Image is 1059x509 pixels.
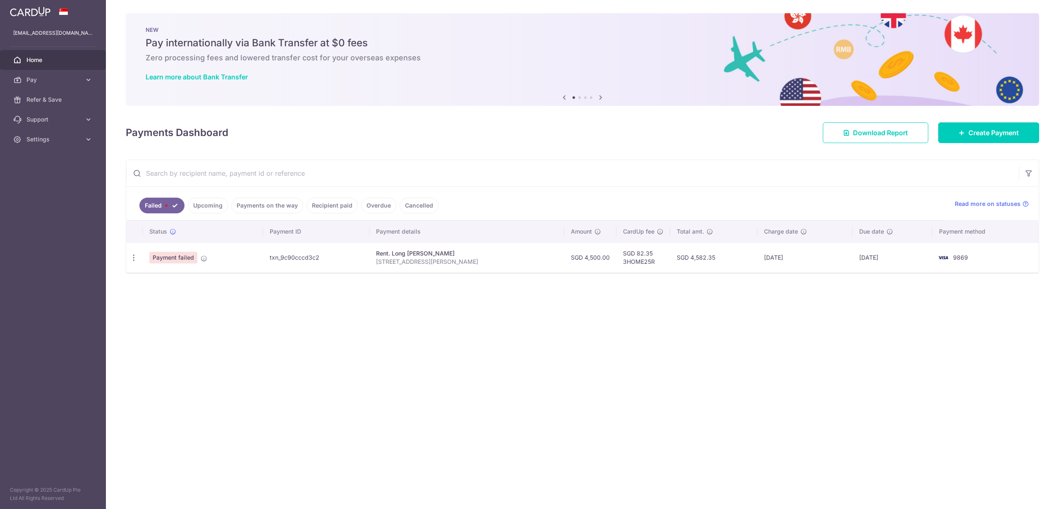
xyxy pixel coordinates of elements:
span: Settings [26,135,81,143]
span: Charge date [764,227,798,236]
th: Payment ID [263,221,369,242]
td: SGD 4,582.35 [670,242,757,272]
span: Due date [859,227,884,236]
a: Download Report [823,122,928,143]
h4: Payments Dashboard [126,125,228,140]
span: Status [149,227,167,236]
div: Rent. Long [PERSON_NAME] [376,249,558,258]
span: Pay [26,76,81,84]
p: [EMAIL_ADDRESS][DOMAIN_NAME] [13,29,93,37]
span: 9869 [953,254,968,261]
span: Total amt. [677,227,704,236]
p: NEW [146,26,1019,33]
span: Download Report [853,128,908,138]
img: CardUp [10,7,50,17]
a: Recipient paid [307,198,358,213]
td: [DATE] [853,242,932,272]
td: [DATE] [757,242,853,272]
a: Overdue [361,198,396,213]
a: Failed [139,198,184,213]
img: Bank Card [935,253,951,263]
td: SGD 4,500.00 [564,242,616,272]
a: Create Payment [938,122,1039,143]
span: Create Payment [968,128,1019,138]
img: Bank transfer banner [126,13,1039,106]
th: Payment method [932,221,1039,242]
td: txn_9c90cccd3c2 [263,242,369,272]
a: Learn more about Bank Transfer [146,73,248,81]
a: Cancelled [400,198,438,213]
h5: Pay internationally via Bank Transfer at $0 fees [146,36,1019,50]
span: Support [26,115,81,124]
a: Payments on the way [231,198,303,213]
span: Refer & Save [26,96,81,104]
span: CardUp fee [623,227,654,236]
h6: Zero processing fees and lowered transfer cost for your overseas expenses [146,53,1019,63]
span: Payment failed [149,252,197,263]
span: Amount [571,227,592,236]
a: Upcoming [188,198,228,213]
th: Payment details [369,221,565,242]
span: Read more on statuses [955,200,1021,208]
td: SGD 82.35 3HOME25R [616,242,670,272]
span: Home [26,56,81,64]
a: Read more on statuses [955,200,1029,208]
p: [STREET_ADDRESS][PERSON_NAME] [376,258,558,266]
input: Search by recipient name, payment id or reference [126,160,1019,186]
